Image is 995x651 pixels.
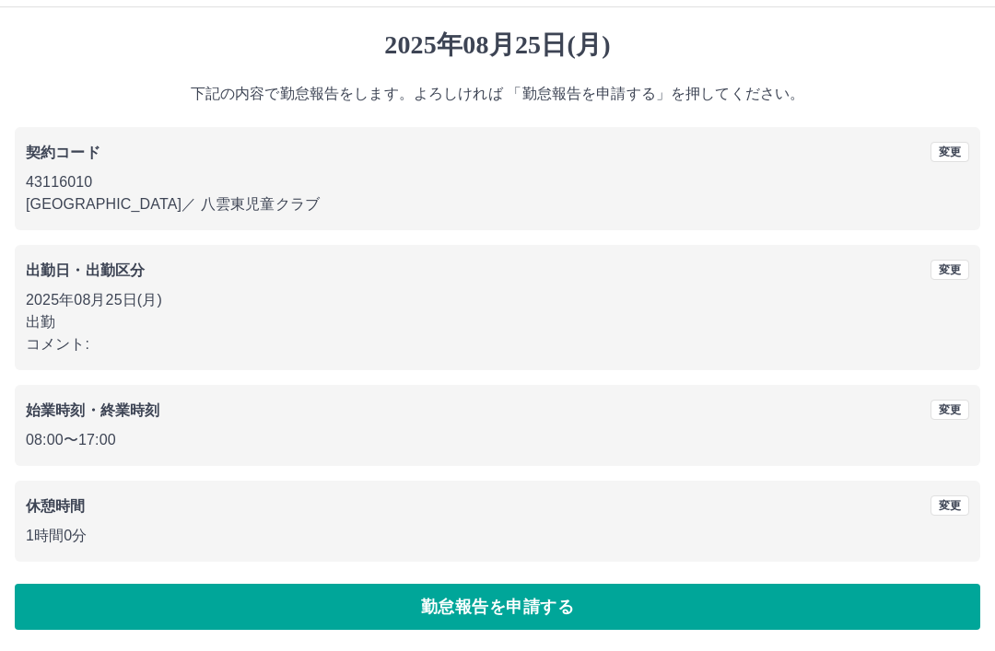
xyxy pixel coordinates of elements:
b: 休憩時間 [26,498,86,514]
p: 2025年08月25日(月) [26,289,969,311]
b: 契約コード [26,145,100,160]
button: 変更 [931,142,969,162]
p: 1時間0分 [26,525,969,547]
p: 43116010 [26,171,969,193]
button: 勤怠報告を申請する [15,584,980,630]
p: 08:00 〜 17:00 [26,429,969,451]
h1: 2025年08月25日(月) [15,29,980,61]
button: 変更 [931,495,969,516]
p: 出勤 [26,311,969,333]
button: 変更 [931,400,969,420]
b: 始業時刻・終業時刻 [26,402,159,418]
p: 下記の内容で勤怠報告をします。よろしければ 「勤怠報告を申請する」を押してください。 [15,83,980,105]
button: 変更 [931,260,969,280]
p: [GEOGRAPHIC_DATA] ／ 八雲東児童クラブ [26,193,969,215]
p: コメント: [26,333,969,355]
b: 出勤日・出勤区分 [26,262,145,278]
